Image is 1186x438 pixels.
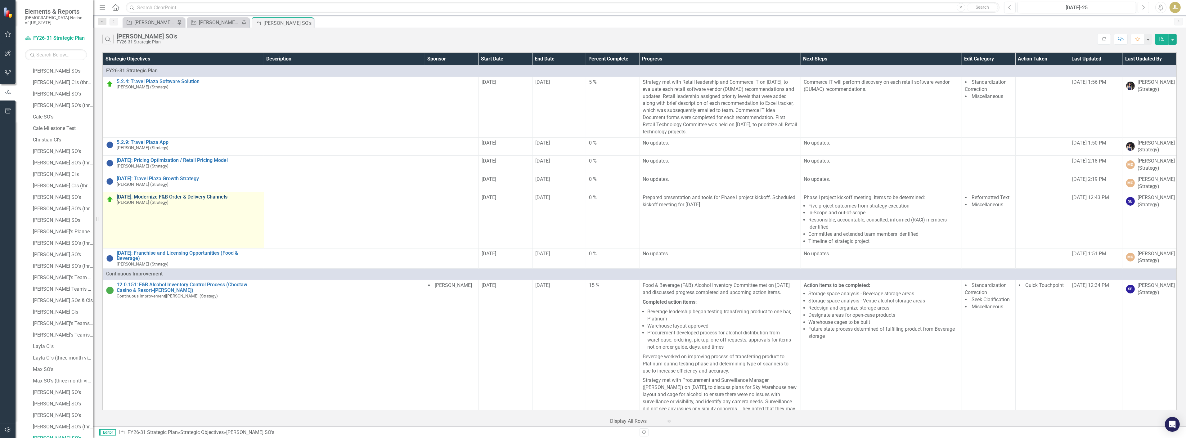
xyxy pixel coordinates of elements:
strong: Action items to be completed: [804,282,870,288]
td: Double-Click to Edit [586,137,640,156]
div: [PERSON_NAME]'s Planned Capital [33,229,93,235]
p: No updates. [804,158,959,165]
td: Double-Click to Edit [532,156,586,174]
small: [DEMOGRAPHIC_DATA] Nation of [US_STATE] [25,15,87,25]
img: Not Started [106,255,114,262]
a: [PERSON_NAME] CI's (three-month view) [31,181,93,191]
td: Double-Click to Edit [586,248,640,269]
div: [PERSON_NAME] (Strategy) [1138,140,1175,154]
td: Double-Click to Edit [264,174,425,192]
td: Double-Click to Edit [640,156,801,174]
span: [DATE] [536,79,550,85]
td: Double-Click to Edit [532,77,586,137]
p: Prepared presentation and tools for Phase I project kickoff. Scheduled kickoff meeting for [DATE]. [643,194,797,208]
div: Layla CI's [33,344,93,349]
li: Storage space analysis - Venue alcohol storage areas [809,297,959,305]
td: Double-Click to Edit [640,192,801,248]
div: [PERSON_NAME] SO's (three-month view) [33,240,93,246]
div: 0 % [589,194,636,201]
div: [PERSON_NAME] CI's [33,172,93,177]
div: [PERSON_NAME] SO's [33,413,93,418]
div: 0 % [589,140,636,147]
a: Layla CI's (three-month view) [31,353,93,363]
li: Five project outcomes from strategy execution [809,203,959,210]
td: Double-Click to Edit [264,137,425,156]
p: Strategy met with Retail leadership and Commerce IT on [DATE], to evaluate each retail software v... [643,79,797,136]
td: Double-Click to Edit Right Click for Context Menu [103,174,264,192]
td: Double-Click to Edit [640,174,801,192]
a: [PERSON_NAME]'s Team's SOs FY26-Y31 [31,319,93,328]
img: Not Started [106,159,114,167]
span: [DATE] [536,158,550,164]
td: Double-Click to Edit [962,137,1015,156]
td: Double-Click to Edit [425,77,478,137]
div: 5 % [589,79,636,86]
small: [PERSON_NAME] (Strategy) [117,145,168,150]
p: Phase I project kickoff meeting. Items to be determined: [804,194,959,201]
p: No updates. [804,140,959,147]
li: Designate areas for open-case products [809,312,959,319]
td: Double-Click to Edit [962,174,1015,192]
a: Cale SO's [31,112,93,122]
div: [PERSON_NAME] SO's (three-month view) [33,103,93,108]
span: Miscellaneous [972,304,1004,310]
div: [PERSON_NAME] (Strategy) [1138,282,1175,296]
small: [PERSON_NAME] (Strategy) [117,262,168,266]
td: Double-Click to Edit [801,137,962,156]
div: [DATE] 12:43 PM [1072,194,1120,201]
p: Commerce IT will perform discovery on each retail software vendor (DUMAC) recommendations. [804,79,959,93]
td: Double-Click to Edit [1015,192,1069,248]
a: [PERSON_NAME] SO's [31,146,93,156]
td: Double-Click to Edit [586,192,640,248]
div: [PERSON_NAME] CIs [33,309,93,315]
a: [DATE]: Modernize F&B Order & Delivery Channels [117,194,261,200]
div: 0 % [589,158,636,165]
span: | [165,293,166,298]
span: Standardization Correction [965,282,1007,295]
button: JL [1170,2,1181,13]
div: [DATE] 12:34 PM [1072,282,1120,289]
td: Double-Click to Edit [478,174,532,192]
td: Double-Click to Edit [264,192,425,248]
small: [PERSON_NAME] (Strategy) [117,85,168,89]
td: Double-Click to Edit [801,156,962,174]
p: Food & Beverage (F&B) Alcohol Inventory Committee met on [DATE] and discussed progress completed ... [643,282,797,297]
td: Double-Click to Edit [532,174,586,192]
p: No updates. [643,250,797,257]
a: 5.2.9: Travel Plaza App [117,140,261,145]
span: [DATE] [536,194,550,200]
li: Storage space analysis - Beverage storage areas [809,290,959,297]
div: MG [1126,160,1135,169]
button: Search [967,3,998,12]
li: Redesign and organize storage areas [809,305,959,312]
td: Double-Click to Edit [425,192,478,248]
td: Double-Click to Edit [962,77,1015,137]
li: Responsible, accountable, consulted, informed (RACI) members identified [809,217,959,231]
div: 15 % [589,282,636,289]
img: ClearPoint Strategy [3,7,14,18]
span: Reformatted Text [972,194,1010,200]
div: Cale Milestone Test [33,126,93,131]
span: Continuous Improvement [117,293,165,298]
div: [DATE] 1:56 PM [1072,79,1120,86]
td: Double-Click to Edit [1015,248,1069,269]
a: [PERSON_NAME] Team's SOs [31,284,93,294]
div: [PERSON_NAME] SOs [33,217,93,223]
td: Double-Click to Edit [1015,174,1069,192]
div: [PERSON_NAME] (Strategy) [1138,79,1175,93]
td: Double-Click to Edit [478,137,532,156]
a: [PERSON_NAME]'s Team SO's [31,273,93,283]
span: Quick Touchpoint [1026,282,1064,288]
div: [PERSON_NAME] SO's (three-month view) [33,160,93,166]
p: Strategy met with Procurement and Surveillance Manager ([PERSON_NAME]) on [DATE], to discuss plan... [643,376,797,435]
div: [PERSON_NAME] (Strategy) [1138,158,1175,172]
span: [DATE] [482,282,496,288]
div: FY26-31 Strategic Plan [117,40,177,44]
div: [PERSON_NAME] CI's (three-month view) [33,183,93,189]
div: 0 % [589,250,636,257]
span: Elements & Reports [25,8,87,15]
span: [DATE] [482,251,496,257]
td: Double-Click to Edit [962,248,1015,269]
a: [PERSON_NAME] SOs [189,19,240,26]
span: Miscellaneous [972,202,1004,208]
